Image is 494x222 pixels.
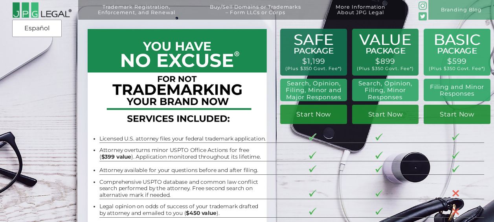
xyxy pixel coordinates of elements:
[186,210,216,216] b: $450 value
[356,80,415,101] h2: Search, Opinion, Filing, Minor Responses
[99,179,266,198] li: Comprehensive USPTO database and common law conflict search performed by the attorney. Free secon...
[375,133,383,141] img: checkmark-border-3.png
[375,208,383,215] img: checkmark-border-3.png
[83,4,190,24] a: Trademark Registration,Enforcement, and Renewal
[195,4,316,24] a: Buy/Sell Domains or Trademarks– Form LLCs or Corps
[375,152,383,159] img: checkmark-border-3.png
[15,21,59,35] a: Español
[419,2,427,10] img: glyph-logo_May2016-green3-90.png
[452,165,459,172] img: checkmark-border-3.png
[101,154,131,160] b: $399 value
[375,190,383,197] img: checkmark-border-3.png
[309,152,316,159] img: checkmark-border-3.png
[99,203,266,216] li: Legal opinion on odds of success of your trademark drafted by attorney and emailed to you ( ).
[428,83,487,97] h2: Filing and Minor Responses
[280,105,347,124] a: Start Now
[452,133,459,141] img: checkmark-border-3.png
[12,2,72,18] img: 2016-logo-black-letters-3-r.png
[321,4,400,24] a: More InformationAbout JPG Legal
[283,80,344,101] h2: Search, Opinion, Filing, Minor and Major Responses
[99,167,266,173] li: Attorney available for your questions before and after filing.
[419,12,427,20] img: Twitter_Social_Icon_Rounded_Square_Color-mid-green3-90.png
[99,135,266,142] li: Licensed U.S. attorney files your federal trademark application.
[309,208,316,215] img: checkmark-border-3.png
[99,147,266,160] li: Attorney overturns minor USPTO Office Actions for free ( ). Application monitored throughout its ...
[309,190,316,197] img: checkmark-border-3.png
[452,190,459,197] img: X-30-3.png
[309,165,316,172] img: checkmark-border-3.png
[375,165,383,172] img: checkmark-border-3.png
[424,105,490,124] a: Start Now
[452,152,459,159] img: checkmark-border-3.png
[309,133,316,141] img: checkmark-border-3.png
[452,208,459,215] img: X-30-3.png
[352,105,419,124] a: Start Now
